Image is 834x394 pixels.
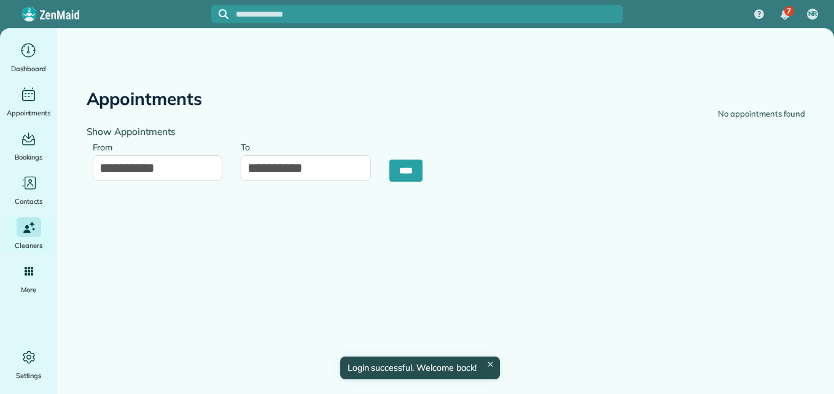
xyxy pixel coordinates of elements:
[5,347,52,382] a: Settings
[93,135,119,158] label: From
[11,63,46,75] span: Dashboard
[5,217,52,252] a: Cleaners
[808,9,817,19] span: NR
[16,369,42,382] span: Settings
[21,284,36,296] span: More
[15,239,42,252] span: Cleaners
[15,151,43,163] span: Bookings
[5,41,52,75] a: Dashboard
[718,108,805,120] div: No appointments found
[787,6,791,16] span: 7
[15,195,42,207] span: Contacts
[87,126,437,137] h4: Show Appointments
[241,135,256,158] label: To
[5,129,52,163] a: Bookings
[87,90,203,109] h2: Appointments
[340,357,499,379] div: Login successful. Welcome back!
[5,173,52,207] a: Contacts
[211,9,228,19] button: Focus search
[219,9,228,19] svg: Focus search
[7,107,51,119] span: Appointments
[5,85,52,119] a: Appointments
[772,1,798,28] div: 7 unread notifications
